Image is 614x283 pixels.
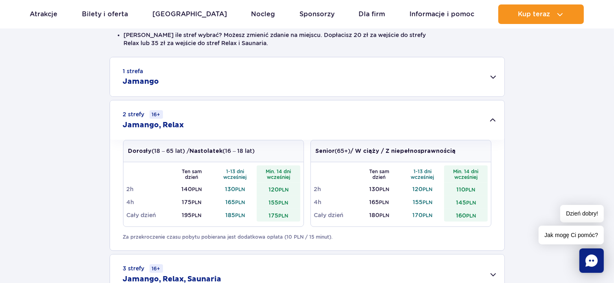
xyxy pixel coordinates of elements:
[379,186,389,192] small: PLN
[170,165,213,183] th: Ten sam dzień
[235,186,245,192] small: PLN
[409,4,474,24] a: Informacje i pomoc
[128,147,255,155] p: (18 – 65 lat) / (16 – 18 lat)
[124,31,491,47] li: [PERSON_NAME] ile stref wybrać? Możesz zmienić zdanie na miejscu. Dopłacisz 20 zł za wejście do s...
[257,196,300,209] td: 155
[235,199,245,205] small: PLN
[357,196,401,209] td: 165
[123,77,159,87] h2: Jamango
[423,186,432,192] small: PLN
[170,196,213,209] td: 175
[123,120,184,130] h2: Jamango, Relax
[127,209,170,222] td: Cały dzień
[127,196,170,209] td: 4h
[278,213,288,219] small: PLN
[579,248,604,273] div: Chat
[257,209,300,222] td: 175
[279,187,288,193] small: PLN
[192,186,202,192] small: PLN
[170,183,213,196] td: 140
[213,165,257,183] th: 1-13 dni wcześniej
[316,147,456,155] p: (65+)
[123,110,163,119] small: 2 strefy
[444,165,488,183] th: Min. 14 dni wcześniej
[518,11,550,18] span: Kup teraz
[150,264,163,273] small: 16+
[128,148,152,154] strong: Dorosły
[379,199,389,205] small: PLN
[123,264,163,273] small: 3 strefy
[314,196,358,209] td: 4h
[357,209,401,222] td: 180
[82,4,128,24] a: Bilety i oferta
[257,183,300,196] td: 120
[213,183,257,196] td: 130
[357,165,401,183] th: Ten sam dzień
[123,67,143,75] small: 1 strefa
[444,209,488,222] td: 160
[466,213,476,219] small: PLN
[213,209,257,222] td: 185
[235,212,245,218] small: PLN
[314,209,358,222] td: Cały dzień
[316,148,335,154] strong: Senior
[123,233,491,241] p: Za przekroczenie czasu pobytu pobierana jest dodatkowa opłata (10 PLN / 15 minut).
[560,205,604,222] span: Dzień dobry!
[357,183,401,196] td: 130
[150,110,163,119] small: 16+
[401,165,445,183] th: 1-13 dni wcześniej
[379,212,389,218] small: PLN
[314,183,358,196] td: 2h
[444,196,488,209] td: 145
[278,200,288,206] small: PLN
[152,4,227,24] a: [GEOGRAPHIC_DATA]
[401,209,445,222] td: 170
[213,196,257,209] td: 165
[466,200,476,206] small: PLN
[190,148,223,154] strong: Nastolatek
[191,212,201,218] small: PLN
[465,187,475,193] small: PLN
[351,148,456,154] strong: / W ciąży / Z niepełnosprawnością
[127,183,170,196] td: 2h
[191,199,201,205] small: PLN
[30,4,58,24] a: Atrakcje
[498,4,584,24] button: Kup teraz
[539,226,604,244] span: Jak mogę Ci pomóc?
[423,212,432,218] small: PLN
[257,165,300,183] th: Min. 14 dni wcześniej
[401,196,445,209] td: 155
[359,4,385,24] a: Dla firm
[444,183,488,196] td: 110
[423,199,432,205] small: PLN
[299,4,335,24] a: Sponsorzy
[401,183,445,196] td: 120
[251,4,275,24] a: Nocleg
[170,209,213,222] td: 195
